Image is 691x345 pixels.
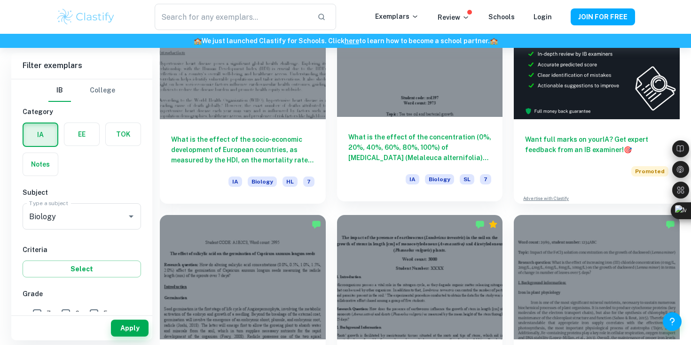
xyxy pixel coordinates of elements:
[624,146,632,153] span: 🎯
[571,8,635,25] button: JOIN FOR FREE
[23,245,141,255] h6: Criteria
[488,220,498,229] div: Premium
[523,195,569,202] a: Advertise with Clastify
[534,13,552,21] a: Login
[23,153,58,176] button: Notes
[23,289,141,299] h6: Grade
[303,176,314,187] span: 7
[425,174,454,184] span: Biology
[375,11,419,22] p: Exemplars
[631,166,668,176] span: Promoted
[23,187,141,198] h6: Subject
[24,123,57,146] button: IA
[475,220,485,229] img: Marked
[490,37,498,45] span: 🏫
[283,176,298,187] span: HL
[103,308,108,319] span: 5
[248,176,277,187] span: Biology
[64,123,99,146] button: EE
[106,123,141,146] button: TOK
[663,312,682,331] button: Help and Feedback
[406,174,419,184] span: IA
[29,199,68,207] label: Type a subject
[525,134,668,155] h6: Want full marks on your IA ? Get expert feedback from an IB examiner!
[2,36,689,46] h6: We just launched Clastify for Schools. Click to learn how to become a school partner.
[111,320,149,337] button: Apply
[75,308,79,319] span: 6
[438,12,470,23] p: Review
[56,8,116,26] img: Clastify logo
[345,37,359,45] a: here
[90,79,115,102] button: College
[460,174,474,184] span: SL
[171,134,314,165] h6: What is the effect of the socio-economic development of European countries, as measured by the HD...
[11,53,152,79] h6: Filter exemplars
[488,13,515,21] a: Schools
[48,79,115,102] div: Filter type choice
[125,210,138,223] button: Open
[23,107,141,117] h6: Category
[348,132,492,163] h6: What is the effect of the concentration (0%, 20%, 40%, 60%, 80%, 100%) of [MEDICAL_DATA] (Melaleu...
[228,176,242,187] span: IA
[194,37,202,45] span: 🏫
[480,174,491,184] span: 7
[47,308,51,319] span: 7
[48,79,71,102] button: IB
[155,4,310,30] input: Search for any exemplars...
[312,220,321,229] img: Marked
[23,261,141,277] button: Select
[666,220,675,229] img: Marked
